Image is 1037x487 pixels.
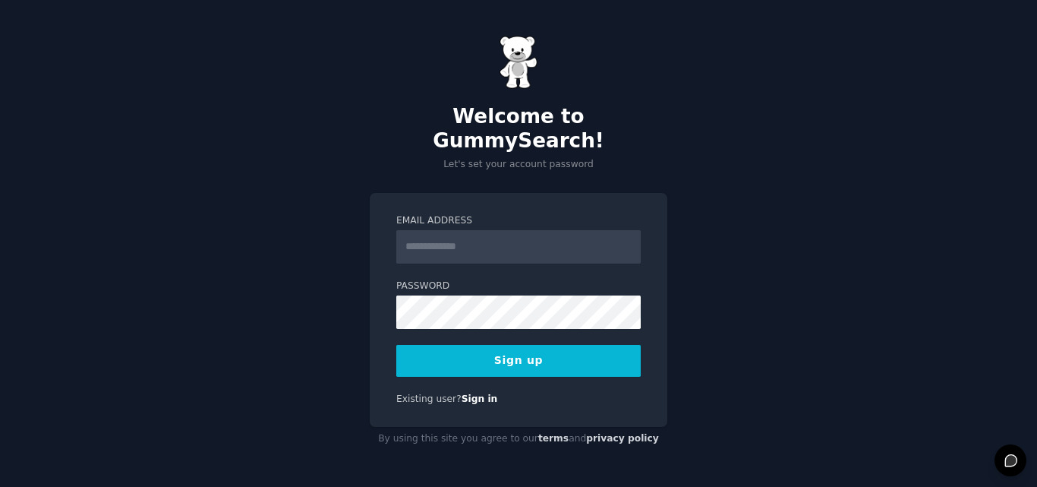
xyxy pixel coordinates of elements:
[370,427,667,451] div: By using this site you agree to our and
[396,394,462,404] span: Existing user?
[462,394,498,404] a: Sign in
[370,105,667,153] h2: Welcome to GummySearch!
[500,36,537,89] img: Gummy Bear
[396,280,641,293] label: Password
[538,433,569,444] a: terms
[396,214,641,228] label: Email Address
[586,433,659,444] a: privacy policy
[370,158,667,172] p: Let's set your account password
[396,345,641,377] button: Sign up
